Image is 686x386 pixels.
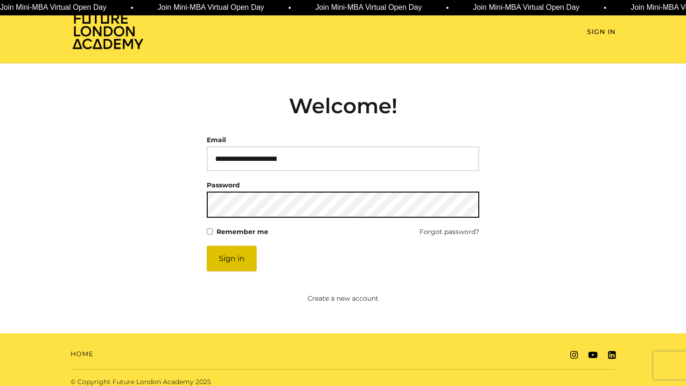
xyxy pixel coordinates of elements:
[420,225,479,238] a: Forgot password?
[446,2,449,14] span: •
[161,294,525,303] a: Create a new account
[207,93,479,118] h2: Welcome!
[587,27,616,37] a: Sign In
[70,12,145,50] img: Home Page
[207,246,257,271] button: Sign in
[70,349,93,359] a: Home
[217,225,268,238] label: Remember me
[207,179,240,192] label: Password
[604,2,607,14] span: •
[131,2,133,14] span: •
[288,2,291,14] span: •
[207,133,226,146] label: Email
